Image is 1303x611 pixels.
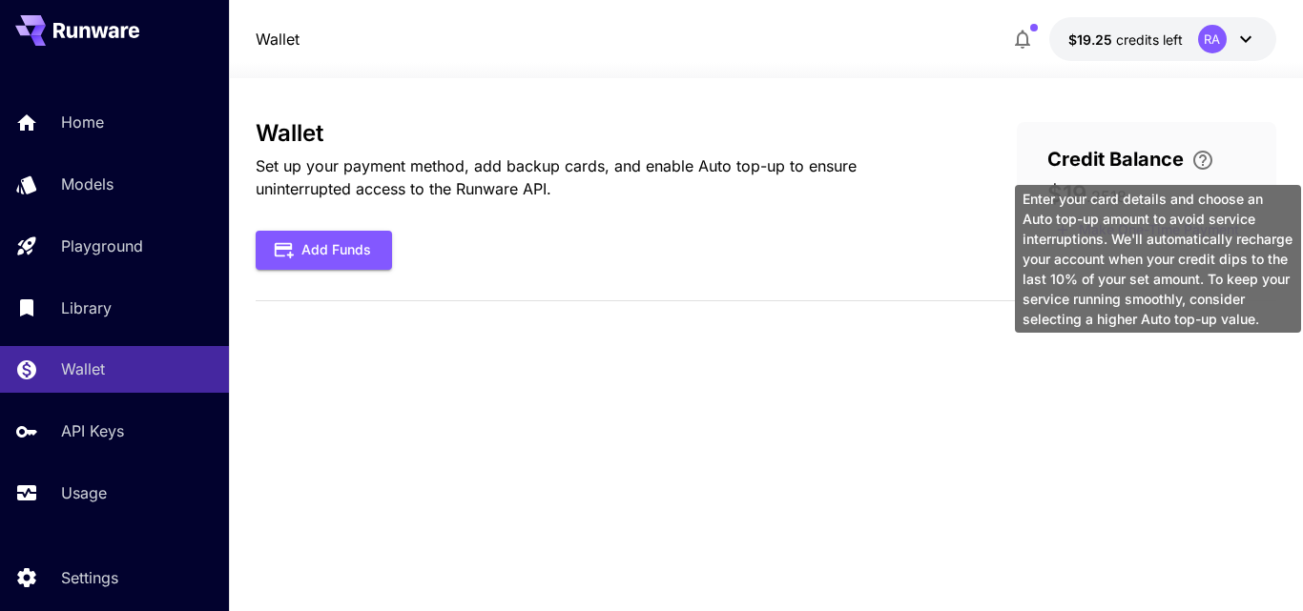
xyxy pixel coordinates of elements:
[256,28,300,51] a: Wallet
[1049,17,1276,61] button: $19.2518RA
[1047,145,1184,173] span: Credit Balance
[61,234,143,257] p: Playground
[1068,31,1116,48] span: $19.25
[61,481,107,504] p: Usage
[61,419,124,442] p: API Keys
[1068,30,1183,50] div: $19.2518
[256,231,392,270] button: Add Funds
[61,173,114,195] p: Models
[1015,185,1301,333] div: Enter your card details and choose an Auto top-up amount to avoid service interruptions. We'll au...
[61,357,105,380] p: Wallet
[61,296,112,319] p: Library
[256,120,956,147] h3: Wallet
[61,111,104,133] p: Home
[1116,31,1183,48] span: credits left
[1198,25,1227,53] div: RA
[1184,149,1222,172] button: Enter your card details and choose an Auto top-up amount to avoid service interruptions. We'll au...
[256,154,956,200] p: Set up your payment method, add backup cards, and enable Auto top-up to ensure uninterrupted acce...
[61,566,118,589] p: Settings
[256,28,300,51] nav: breadcrumb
